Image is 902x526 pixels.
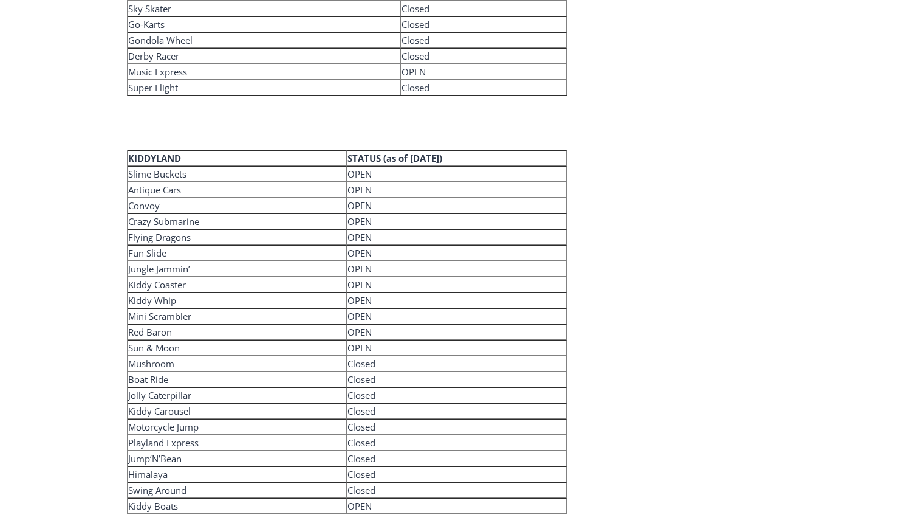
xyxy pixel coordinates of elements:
td: Closed [401,16,567,32]
td: OPEN [347,166,567,182]
td: Swing Around [128,482,347,498]
td: OPEN [347,245,567,261]
td: Closed [347,435,567,451]
td: Boat Ride [128,372,347,387]
td: OPEN [347,498,567,514]
td: Playland Express [128,435,347,451]
td: Kiddy Whip [128,292,347,308]
td: Go-Karts [128,16,401,32]
td: OPEN [401,64,567,80]
td: OPEN [347,308,567,324]
td: Closed [347,403,567,419]
td: Fun Slide [128,245,347,261]
td: Closed [401,1,567,16]
td: OPEN [347,198,567,213]
td: Closed [347,372,567,387]
td: Super Flight [128,80,401,95]
td: Closed [347,482,567,498]
span: Intern @ [DOMAIN_NAME] [318,121,563,148]
td: Kiddy Coaster [128,277,347,292]
td: Closed [347,387,567,403]
td: Slime Buckets [128,166,347,182]
td: Sun & Moon [128,340,347,356]
td: Kiddy Carousel [128,403,347,419]
td: Jolly Caterpillar [128,387,347,403]
a: Intern @ [DOMAIN_NAME] [292,118,589,151]
td: Jump‘N’Bean [128,451,347,466]
td: OPEN [347,182,567,198]
td: Red Baron [128,324,347,340]
td: OPEN [347,292,567,308]
td: Kiddy Boats [128,498,347,514]
td: Closed [401,80,567,95]
td: Antique Cars [128,182,347,198]
td: OPEN [347,229,567,245]
td: Closed [401,32,567,48]
td: Music Express [128,64,401,80]
strong: STATUS (as of [DATE]) [347,152,442,164]
td: Closed [401,48,567,64]
td: Flying Dragons [128,229,347,245]
td: OPEN [347,261,567,277]
td: Himalaya [128,466,347,482]
td: Closed [347,419,567,435]
td: OPEN [347,340,567,356]
td: Closed [347,356,567,372]
td: Convoy [128,198,347,213]
strong: KIDDYLAND [128,152,181,164]
td: Closed [347,451,567,466]
td: Motorcycle Jump [128,419,347,435]
td: OPEN [347,213,567,229]
td: Mushroom [128,356,347,372]
td: Mini Scrambler [128,308,347,324]
td: Derby Racer [128,48,401,64]
td: Closed [347,466,567,482]
td: Gondola Wheel [128,32,401,48]
td: OPEN [347,324,567,340]
td: Sky Skater [128,1,401,16]
td: Jungle Jammin’ [128,261,347,277]
td: Crazy Submarine [128,213,347,229]
td: OPEN [347,277,567,292]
